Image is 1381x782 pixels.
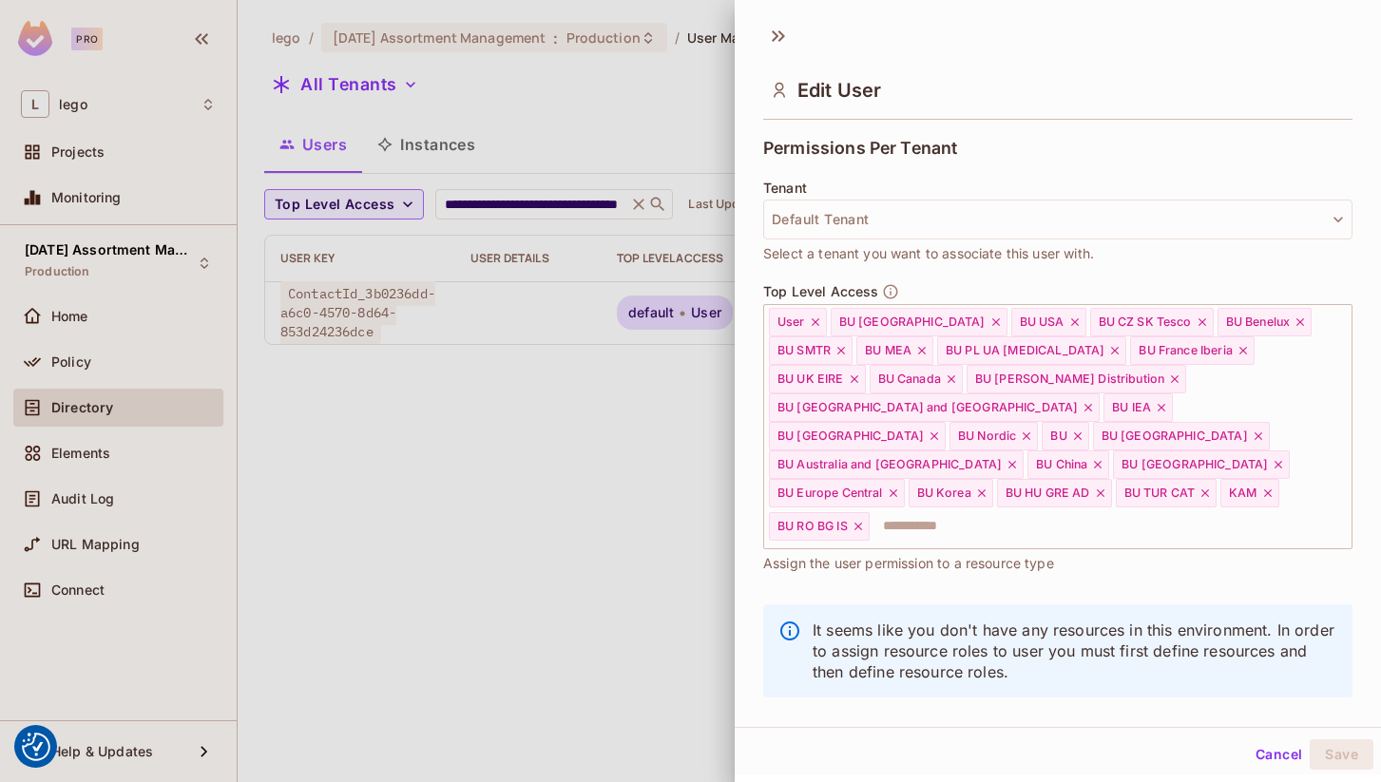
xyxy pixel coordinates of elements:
[777,457,1002,472] span: BU Australia and [GEOGRAPHIC_DATA]
[1122,457,1268,472] span: BU [GEOGRAPHIC_DATA]
[958,429,1016,444] span: BU Nordic
[769,512,870,541] div: BU RO BG IS
[1011,308,1086,336] div: BU USA
[856,336,933,365] div: BU MEA
[1099,315,1192,330] span: BU CZ SK Tesco
[1342,424,1346,428] button: Open
[777,486,883,501] span: BU Europe Central
[763,181,807,196] span: Tenant
[763,139,957,158] span: Permissions Per Tenant
[1226,315,1291,330] span: BU Benelux
[1090,308,1214,336] div: BU CZ SK Tesco
[1229,486,1256,501] span: KAM
[1102,429,1248,444] span: BU [GEOGRAPHIC_DATA]
[909,479,993,507] div: BU Korea
[769,422,946,450] div: BU [GEOGRAPHIC_DATA]
[975,372,1164,387] span: BU [PERSON_NAME] Distribution
[22,733,50,761] img: Revisit consent button
[777,315,805,330] span: User
[763,200,1352,239] button: Default Tenant
[777,372,844,387] span: BU UK EIRE
[777,519,848,534] span: BU RO BG IS
[1124,486,1196,501] span: BU TUR CAT
[997,479,1112,507] div: BU HU GRE AD
[946,343,1104,358] span: BU PL UA [MEDICAL_DATA]
[1112,400,1151,415] span: BU IEA
[1050,429,1066,444] span: BU
[1027,450,1109,479] div: BU China
[763,284,878,299] span: Top Level Access
[777,429,924,444] span: BU [GEOGRAPHIC_DATA]
[777,400,1078,415] span: BU [GEOGRAPHIC_DATA] and [GEOGRAPHIC_DATA]
[1020,315,1065,330] span: BU USA
[1042,422,1088,450] div: BU
[1248,739,1310,770] button: Cancel
[769,365,866,393] div: BU UK EIRE
[769,393,1100,422] div: BU [GEOGRAPHIC_DATA] and [GEOGRAPHIC_DATA]
[1113,450,1290,479] div: BU [GEOGRAPHIC_DATA]
[22,733,50,761] button: Consent Preferences
[813,620,1337,682] p: It seems like you don't have any resources in this environment. In order to assign resource roles...
[1220,479,1278,507] div: KAM
[1036,457,1087,472] span: BU China
[769,336,853,365] div: BU SMTR
[839,315,986,330] span: BU [GEOGRAPHIC_DATA]
[878,372,941,387] span: BU Canada
[763,243,1094,264] span: Select a tenant you want to associate this user with.
[949,422,1038,450] div: BU Nordic
[1218,308,1313,336] div: BU Benelux
[917,486,971,501] span: BU Korea
[763,553,1054,574] span: Assign the user permission to a resource type
[1130,336,1254,365] div: BU France Iberia
[1310,739,1373,770] button: Save
[1093,422,1270,450] div: BU [GEOGRAPHIC_DATA]
[769,450,1024,479] div: BU Australia and [GEOGRAPHIC_DATA]
[1139,343,1232,358] span: BU France Iberia
[865,343,911,358] span: BU MEA
[777,343,831,358] span: BU SMTR
[769,308,827,336] div: User
[1103,393,1173,422] div: BU IEA
[797,79,881,102] span: Edit User
[1116,479,1218,507] div: BU TUR CAT
[831,308,1007,336] div: BU [GEOGRAPHIC_DATA]
[967,365,1186,393] div: BU [PERSON_NAME] Distribution
[870,365,963,393] div: BU Canada
[1006,486,1090,501] span: BU HU GRE AD
[937,336,1126,365] div: BU PL UA [MEDICAL_DATA]
[769,479,905,507] div: BU Europe Central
